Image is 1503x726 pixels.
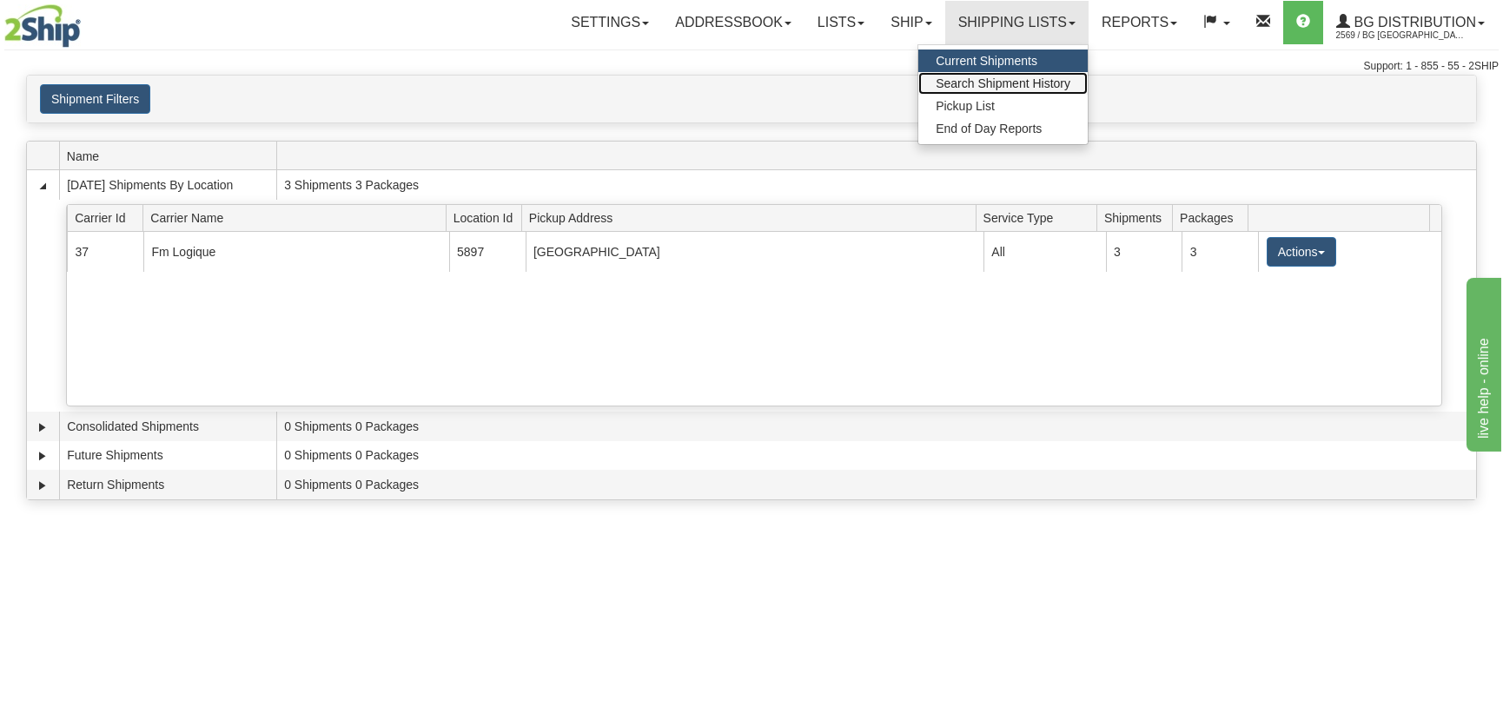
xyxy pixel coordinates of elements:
td: 3 Shipments 3 Packages [276,170,1476,200]
a: Addressbook [662,1,804,44]
div: live help - online [13,10,161,31]
td: All [983,232,1106,271]
span: Pickup Address [529,204,976,231]
span: Pickup List [936,99,995,113]
span: Service Type [983,204,1097,231]
a: Collapse [34,177,51,195]
td: 3 [1182,232,1258,271]
span: Shipments [1104,204,1173,231]
div: Support: 1 - 855 - 55 - 2SHIP [4,59,1499,74]
td: [GEOGRAPHIC_DATA] [526,232,983,271]
a: Current Shipments [918,49,1088,72]
span: End of Day Reports [936,122,1042,135]
a: Expand [34,419,51,436]
td: Return Shipments [59,470,276,499]
td: [DATE] Shipments By Location [59,170,276,200]
button: Shipment Filters [40,84,150,114]
span: Current Shipments [936,54,1037,68]
td: 37 [67,232,143,271]
td: 0 Shipments 0 Packages [276,412,1476,441]
span: Location Id [454,204,522,231]
span: BG Distribution [1350,15,1476,30]
td: Future Shipments [59,441,276,471]
a: Reports [1089,1,1190,44]
span: Packages [1180,204,1248,231]
span: Carrier Name [150,204,446,231]
span: 2569 / BG [GEOGRAPHIC_DATA] (PRINCIPAL) [1336,27,1467,44]
a: Pickup List [918,95,1088,117]
td: Fm Logique [143,232,449,271]
span: Search Shipment History [936,76,1070,90]
td: 0 Shipments 0 Packages [276,470,1476,499]
td: 3 [1106,232,1182,271]
td: 0 Shipments 0 Packages [276,441,1476,471]
a: Search Shipment History [918,72,1088,95]
iframe: chat widget [1463,274,1501,452]
button: Actions [1267,237,1336,267]
a: Lists [804,1,877,44]
span: Name [67,142,276,169]
td: 5897 [449,232,526,271]
td: Consolidated Shipments [59,412,276,441]
a: Expand [34,477,51,494]
a: Ship [877,1,944,44]
img: logo2569.jpg [4,4,81,48]
a: Settings [558,1,662,44]
a: End of Day Reports [918,117,1088,140]
span: Carrier Id [75,204,143,231]
a: Shipping lists [945,1,1089,44]
a: Expand [34,447,51,465]
a: BG Distribution 2569 / BG [GEOGRAPHIC_DATA] (PRINCIPAL) [1323,1,1498,44]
